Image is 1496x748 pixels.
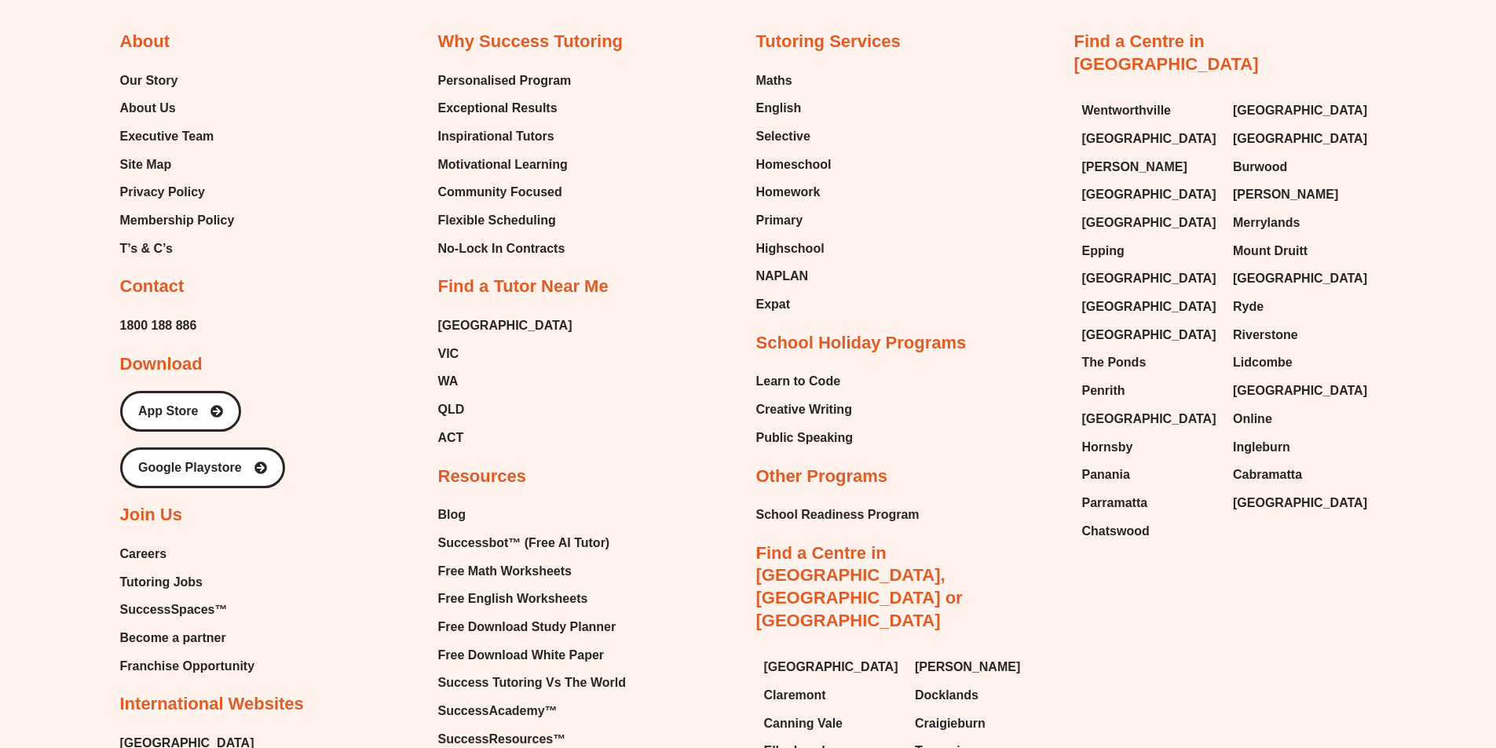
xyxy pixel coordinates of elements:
[756,153,832,177] span: Homeschool
[438,426,572,450] a: ACT
[438,97,558,120] span: Exceptional Results
[120,447,285,488] a: Google Playstore
[756,503,920,527] a: School Readiness Program
[438,699,626,723] a: SuccessAcademy™
[1082,351,1218,374] a: The Ponds
[756,465,888,488] h2: Other Programs
[756,69,832,93] a: Maths
[756,181,832,204] a: Homework
[438,644,605,667] span: Free Download White Paper
[438,615,626,639] a: Free Download Study Planner
[438,181,572,204] a: Community Focused
[756,398,854,421] a: Creative Writing
[438,153,572,177] a: Motivational Learning
[1082,127,1216,151] span: [GEOGRAPHIC_DATA]
[756,332,967,355] h2: School Holiday Programs
[1082,183,1218,206] a: [GEOGRAPHIC_DATA]
[438,587,588,611] span: Free English Worksheets
[756,69,792,93] span: Maths
[756,543,963,630] a: Find a Centre in [GEOGRAPHIC_DATA], [GEOGRAPHIC_DATA] or [GEOGRAPHIC_DATA]
[756,209,832,232] a: Primary
[1082,379,1218,403] a: Penrith
[915,684,978,707] span: Docklands
[138,462,242,474] span: Google Playstore
[1082,267,1216,290] span: [GEOGRAPHIC_DATA]
[764,712,843,735] span: Canning Vale
[120,626,226,650] span: Become a partner
[1233,99,1367,122] span: [GEOGRAPHIC_DATA]
[120,626,255,650] a: Become a partner
[756,125,832,148] a: Selective
[1082,323,1216,347] span: [GEOGRAPHIC_DATA]
[120,181,206,204] span: Privacy Policy
[1082,211,1216,235] span: [GEOGRAPHIC_DATA]
[120,571,255,594] a: Tutoring Jobs
[915,712,1051,735] a: Craigieburn
[756,370,841,393] span: Learn to Code
[438,671,626,695] span: Success Tutoring Vs The World
[120,125,214,148] span: Executive Team
[1233,99,1369,122] a: [GEOGRAPHIC_DATA]
[756,265,809,288] span: NAPLAN
[438,314,572,338] a: [GEOGRAPHIC_DATA]
[120,655,255,678] span: Franchise Opportunity
[438,209,572,232] a: Flexible Scheduling
[438,615,616,639] span: Free Download Study Planner
[438,237,572,261] a: No-Lock In Contracts
[438,560,626,583] a: Free Math Worksheets
[1082,155,1218,179] a: [PERSON_NAME]
[438,370,459,393] span: WA
[1082,463,1130,487] span: Panania
[915,712,986,735] span: Craigieburn
[120,97,176,120] span: About Us
[1082,407,1218,431] a: [GEOGRAPHIC_DATA]
[756,265,832,288] a: NAPLAN
[438,465,527,488] h2: Resources
[756,237,832,261] a: Highschool
[120,69,235,93] a: Our Story
[120,391,241,432] a: App Store
[1082,127,1218,151] a: [GEOGRAPHIC_DATA]
[1082,211,1218,235] a: [GEOGRAPHIC_DATA]
[120,542,167,566] span: Careers
[438,503,466,527] span: Blog
[438,342,572,366] a: VIC
[764,684,826,707] span: Claremont
[120,153,235,177] a: Site Map
[756,97,832,120] a: English
[1144,117,1496,748] iframe: Chat Widget
[120,275,185,298] h2: Contact
[438,370,572,393] a: WA
[1082,239,1218,263] a: Epping
[756,31,901,53] h2: Tutoring Services
[120,598,255,622] a: SuccessSpaces™
[120,353,203,376] h2: Download
[756,97,802,120] span: English
[756,293,791,316] span: Expat
[1082,407,1216,431] span: [GEOGRAPHIC_DATA]
[915,684,1051,707] a: Docklands
[756,370,854,393] a: Learn to Code
[438,275,609,298] h2: Find a Tutor Near Me
[1082,295,1218,319] a: [GEOGRAPHIC_DATA]
[756,125,810,148] span: Selective
[120,209,235,232] a: Membership Policy
[438,69,572,93] a: Personalised Program
[1082,520,1218,543] a: Chatswood
[438,97,572,120] a: Exceptional Results
[764,655,898,679] span: [GEOGRAPHIC_DATA]
[438,699,558,723] span: SuccessAcademy™
[120,237,173,261] span: T’s & C’s
[1082,323,1218,347] a: [GEOGRAPHIC_DATA]
[138,405,198,418] span: App Store
[756,237,825,261] span: Highschool
[1082,520,1150,543] span: Chatswood
[1082,183,1216,206] span: [GEOGRAPHIC_DATA]
[915,655,1020,679] span: [PERSON_NAME]
[1082,379,1125,403] span: Penrith
[120,571,203,594] span: Tutoring Jobs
